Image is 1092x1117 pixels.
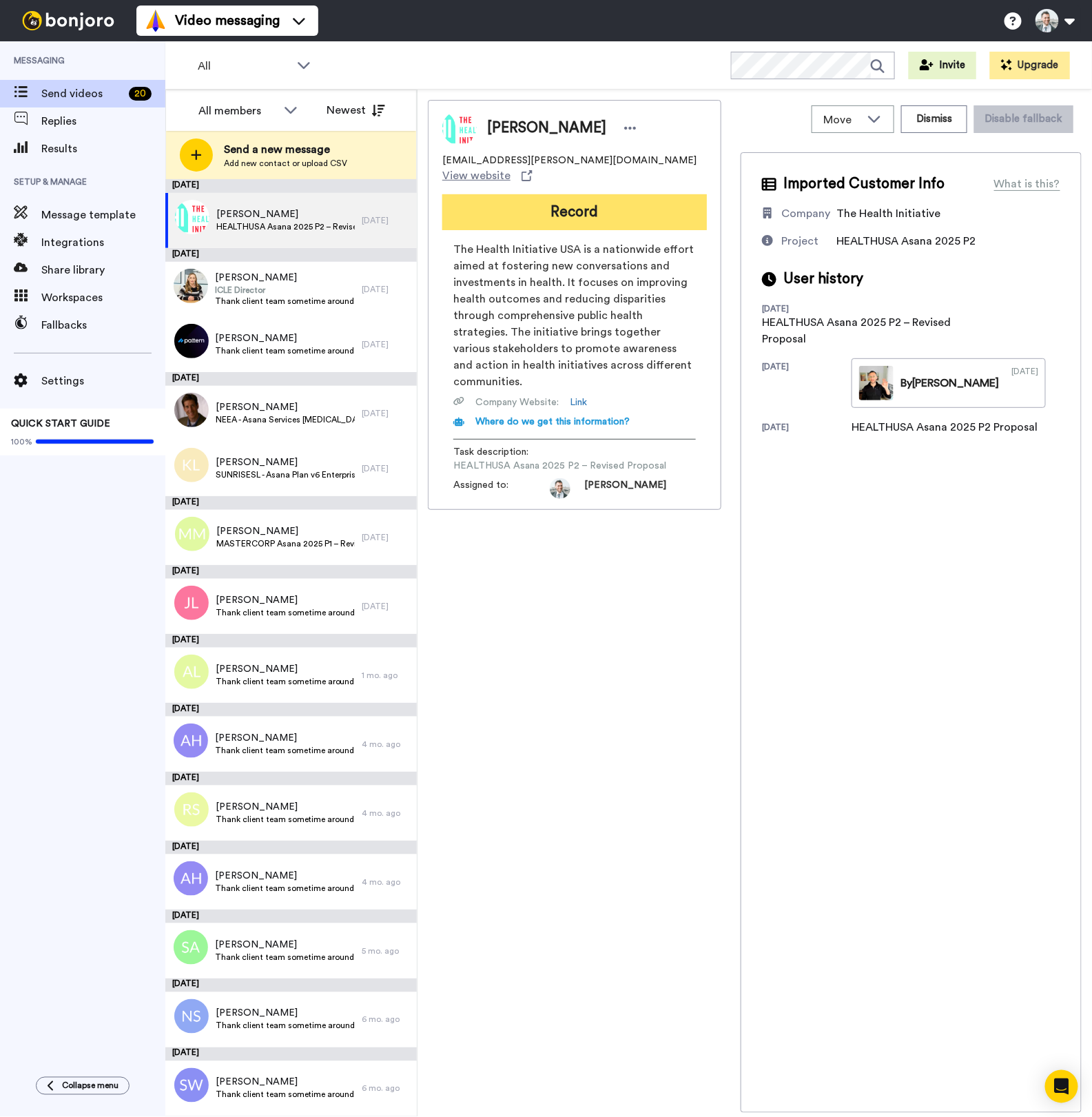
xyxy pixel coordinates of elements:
img: Image of Cathryn Wile [442,111,477,145]
span: Integrations [41,234,165,251]
button: Collapse menu [36,1077,130,1095]
button: Invite [909,52,976,79]
span: Workspaces [41,289,165,306]
span: [PERSON_NAME] [584,478,666,499]
span: [PERSON_NAME] [215,731,355,745]
div: 4 mo. ago [362,808,410,819]
span: [PERSON_NAME] [216,331,356,345]
div: 6 mo. ago [362,1014,410,1025]
span: Add new contact or upload CSV [224,158,347,169]
span: Where do we get this information? [475,417,630,427]
div: 4 mo. ago [362,739,410,750]
span: [PERSON_NAME] [215,869,355,883]
span: The Health Initiative USA is a nationwide effort aimed at fostering new conversations and investm... [453,241,696,390]
span: The Health Initiative [837,208,941,219]
div: [DATE] [1011,366,1038,400]
span: Results [41,141,165,157]
img: ns.png [174,999,209,1034]
span: [PERSON_NAME] [215,271,355,285]
img: kl.png [174,448,209,482]
span: [EMAIL_ADDRESS][PERSON_NAME][DOMAIN_NAME] [442,154,697,167]
span: View website [442,167,511,184]
span: Replies [41,113,165,130]
div: [DATE] [362,215,410,226]
div: Open Intercom Messenger [1045,1070,1078,1103]
div: [DATE] [165,634,417,648]
div: [DATE] [165,772,417,786]
div: Project [781,233,818,249]
div: [DATE] [165,978,417,992]
span: Thank client team sometime around [DATE] for [PERSON_NAME] 2025 P1 [215,296,355,307]
span: [PERSON_NAME] [216,800,355,814]
img: bj-logo-header-white.svg [17,11,120,30]
span: Task description : [453,445,550,459]
span: HEALTHUSA Asana 2025 P2 [837,236,976,247]
div: What is this? [994,176,1060,192]
div: 5 mo. ago [362,945,410,956]
img: rs.png [174,792,209,827]
span: QUICK START GUIDE [11,419,110,429]
img: al.png [174,655,209,689]
div: [DATE] [762,303,852,314]
span: User history [783,269,863,289]
div: [DATE] [362,408,410,419]
button: Newest [316,96,395,124]
span: [PERSON_NAME] [216,1076,355,1089]
div: [DATE] [362,601,410,612]
span: Thank client team sometime around [DATE] for LSU Asana 2025 P1 [216,607,355,618]
div: [DATE] [165,496,417,510]
span: Thank client team sometime around [DATE] for AVAENERGY Asana 2025 P1 [215,745,355,756]
button: Upgrade [990,52,1070,79]
span: Assigned to: [453,478,550,499]
button: Disable fallback [974,105,1073,133]
div: 1 mo. ago [362,670,410,681]
div: 6 mo. ago [362,1083,410,1094]
img: ah.png [174,861,208,896]
span: Video messaging [175,11,280,30]
div: [DATE] [165,910,417,923]
img: 67a5cd75-6446-4270-b608-52595fd7b972.jpg [174,269,208,303]
span: Send videos [41,85,123,102]
span: [PERSON_NAME] [216,400,355,414]
div: By [PERSON_NAME] [900,375,999,391]
div: 20 [129,87,152,101]
div: All members [198,103,277,119]
span: Thank client team sometime around [DATE] for CMN Asana 2025 P2 [216,1089,355,1100]
div: 4 mo. ago [362,877,410,888]
div: [DATE] [362,284,410,295]
img: mm.png [175,517,209,551]
div: [DATE] [165,1047,417,1061]
div: [DATE] [165,372,417,386]
div: [DATE] [165,703,417,717]
img: jl.png [174,586,209,620]
span: ICLE Director [215,285,355,296]
div: [DATE] [165,179,417,193]
img: ah.png [174,724,208,758]
div: [DATE] [362,463,410,474]
div: [DATE] [362,339,410,350]
span: Thank client team sometime around [DATE] for UOK Asana 2025 P2 [216,676,355,687]
span: Thank client team sometime around [DATE] for NOA Asana 2025 P1 [216,1021,355,1032]
span: Company Website : [475,396,559,409]
img: 46579066-4619-4ead-bead-1e21f41820df-1597338880.jpg [550,478,570,499]
div: Company [781,205,830,222]
span: Thank client team sometime around [DATE] for CWF Asana 2025 P2 [216,814,355,825]
span: [PERSON_NAME] [215,938,355,952]
span: Thank client team sometime around [DATE] for PATTERN Asana 2025 P1 [216,345,356,356]
span: [PERSON_NAME] [216,524,355,538]
span: [PERSON_NAME] [216,662,355,676]
div: [DATE] [165,841,417,854]
img: 9fad47ab-efd2-4153-81c6-3ca44ccd92f5.jpg [174,393,209,427]
span: 100% [11,436,32,447]
span: NEEA - Asana Services [MEDICAL_DATA] - 2025 – Revised Proposal [216,414,355,425]
img: b9abde4c-28dc-46cb-8991-f7b671a2c063-thumb.jpg [859,366,894,400]
span: [PERSON_NAME] [216,207,355,221]
a: Link [570,396,587,409]
span: MASTERCORP Asana 2025 P1 – Revised Proposal [216,538,355,549]
div: [DATE] [165,565,417,579]
div: [DATE] [362,532,410,543]
span: Collapse menu [62,1080,119,1092]
div: [DATE] [165,248,417,262]
span: Thank client team sometime around [DATE] for PMI - Asana Plan v6 Enterprise - 2025 [215,883,355,894]
div: HEALTHUSA Asana 2025 P2 Proposal [852,419,1038,435]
